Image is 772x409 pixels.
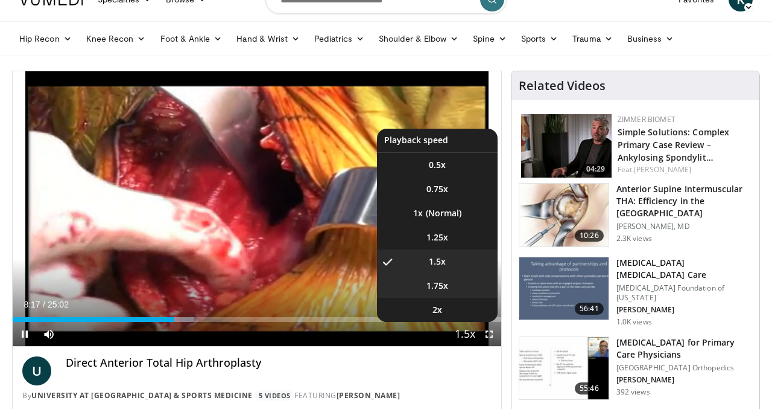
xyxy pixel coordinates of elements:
[634,164,691,175] a: [PERSON_NAME]
[426,231,448,243] span: 1.25x
[66,356,492,370] h4: Direct Anterior Total Hip Arthroplasty
[22,390,492,401] div: By FEATURING
[48,300,69,309] span: 25:02
[22,356,51,385] a: U
[31,390,253,401] a: University at [GEOGRAPHIC_DATA] & Sports Medicine
[616,234,652,243] p: 2.3K views
[519,257,609,320] img: 41af414c-0f15-430c-9179-c55434e9ceb4.150x105_q85_crop-smart_upscale.jpg
[519,337,752,401] a: 55:46 [MEDICAL_DATA] for Primary Care Physicians [GEOGRAPHIC_DATA] Orthopedics [PERSON_NAME] 392 ...
[24,300,40,309] span: 8:17
[519,183,752,247] a: 10:26 Anterior Supine Intermuscular THA: Efficiency in the [GEOGRAPHIC_DATA] [PERSON_NAME], MD 2....
[519,337,609,400] img: 93facdba-6005-4fad-812a-1fb629d0644d.150x105_q85_crop-smart_upscale.jpg
[565,27,620,51] a: Trauma
[618,164,750,175] div: Feat.
[432,304,442,316] span: 2x
[153,27,230,51] a: Foot & Ankle
[519,257,752,327] a: 56:41 [MEDICAL_DATA] [MEDICAL_DATA] Care [MEDICAL_DATA] Foundation of [US_STATE] [PERSON_NAME] 1....
[616,317,652,327] p: 1.0K views
[413,207,423,219] span: 1x
[13,71,501,347] video-js: Video Player
[618,114,675,124] a: Zimmer Biomet
[519,79,606,93] h4: Related Videos
[229,27,307,51] a: Hand & Wrist
[616,363,752,373] p: [GEOGRAPHIC_DATA] Orthopedics
[616,387,650,397] p: 392 views
[514,27,566,51] a: Sports
[575,382,604,395] span: 55:46
[307,27,372,51] a: Pediatrics
[575,303,604,315] span: 56:41
[255,390,294,401] a: 5 Videos
[616,337,752,361] h3: [MEDICAL_DATA] for Primary Care Physicians
[519,184,609,246] img: Screen_shot_2010-09-13_at_8.59.50_PM_2.png.150x105_q85_crop-smart_upscale.jpg
[583,164,609,175] span: 04:29
[477,322,501,346] button: Fullscreen
[466,27,513,51] a: Spine
[620,27,682,51] a: Business
[429,256,446,268] span: 1.5x
[616,183,752,219] h3: Anterior Supine Intermuscular THA: Efficiency in the [GEOGRAPHIC_DATA]
[616,375,752,385] p: [PERSON_NAME]
[426,183,448,195] span: 0.75x
[616,283,752,303] p: [MEDICAL_DATA] Foundation of [US_STATE]
[13,317,501,322] div: Progress Bar
[453,322,477,346] button: Playback Rate
[12,27,79,51] a: Hip Recon
[616,222,752,231] p: [PERSON_NAME], MD
[616,257,752,281] h3: [MEDICAL_DATA] [MEDICAL_DATA] Care
[616,305,752,315] p: [PERSON_NAME]
[618,126,730,163] a: Simple Solutions: Complex Primary Case Review – Ankylosing Spondylit…
[429,159,446,171] span: 0.5x
[337,390,400,401] a: [PERSON_NAME]
[43,300,45,309] span: /
[37,322,61,346] button: Mute
[79,27,153,51] a: Knee Recon
[372,27,466,51] a: Shoulder & Elbow
[521,114,612,178] a: 04:29
[575,230,604,242] span: 10:26
[13,322,37,346] button: Pause
[426,280,448,292] span: 1.75x
[521,114,612,178] img: 5d3957e5-19eb-48a7-b512-471b94d69818.150x105_q85_crop-smart_upscale.jpg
